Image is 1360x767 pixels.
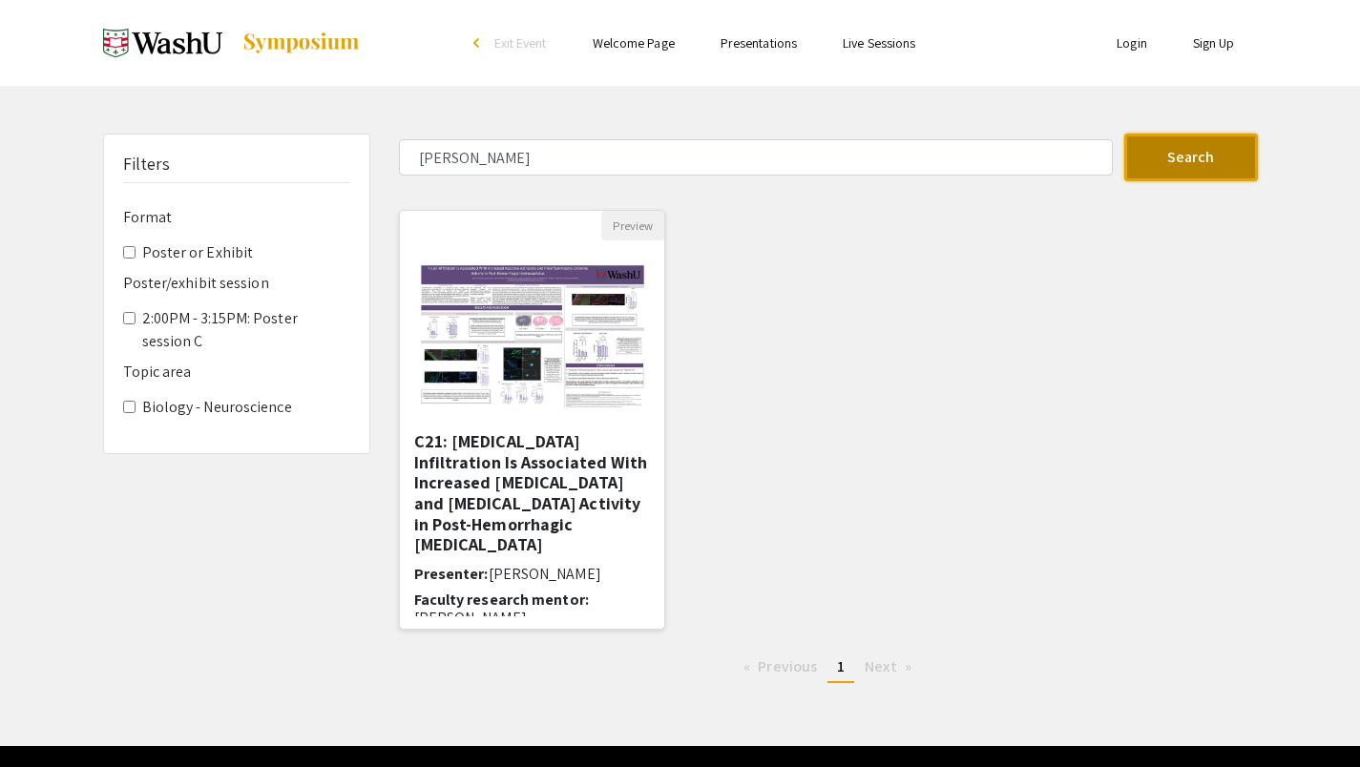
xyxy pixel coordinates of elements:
img: Spring 2025 Undergraduate Research Symposium [103,19,222,67]
h6: Topic area [123,363,350,381]
span: Previous [758,656,817,676]
button: Preview [601,211,664,240]
span: 1 [837,656,845,676]
a: Presentations [721,34,797,52]
a: Login [1117,34,1147,52]
label: 2:00PM - 3:15PM: Poster session C [142,307,350,353]
h6: Format [123,208,350,226]
div: Open Presentation <p>C21: T-Cell Infiltration Is Associated With Increased Astrocyte and Proinfla... [399,210,666,630]
label: Biology - Neuroscience [142,396,292,419]
a: Welcome Page [593,34,675,52]
div: arrow_back_ios [473,37,485,49]
h6: Presenter: [414,565,651,583]
a: Live Sessions [843,34,915,52]
h5: Filters [123,154,171,175]
input: Search Keyword(s) Or Author(s) [399,139,1113,176]
ul: Pagination [399,653,1258,683]
h6: Poster/exhibit session [123,274,350,292]
img: <p>C21: T-Cell Infiltration Is Associated With Increased Astrocyte and Proinflammatory Cytokine A... [400,244,665,428]
h5: C21: [MEDICAL_DATA] Infiltration Is Associated With Increased [MEDICAL_DATA] and [MEDICAL_DATA] A... [414,431,651,555]
span: [PERSON_NAME] [489,564,601,584]
span: Exit Event [494,34,547,52]
label: Poster or Exhibit [142,241,254,264]
iframe: Chat [14,681,81,753]
a: Spring 2025 Undergraduate Research Symposium [103,19,361,67]
a: Sign Up [1193,34,1235,52]
p: [PERSON_NAME] [414,609,651,627]
span: Faculty research mentor: [414,590,589,610]
span: Next [865,656,896,676]
button: Search [1124,134,1258,181]
img: Symposium by ForagerOne [241,31,361,54]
